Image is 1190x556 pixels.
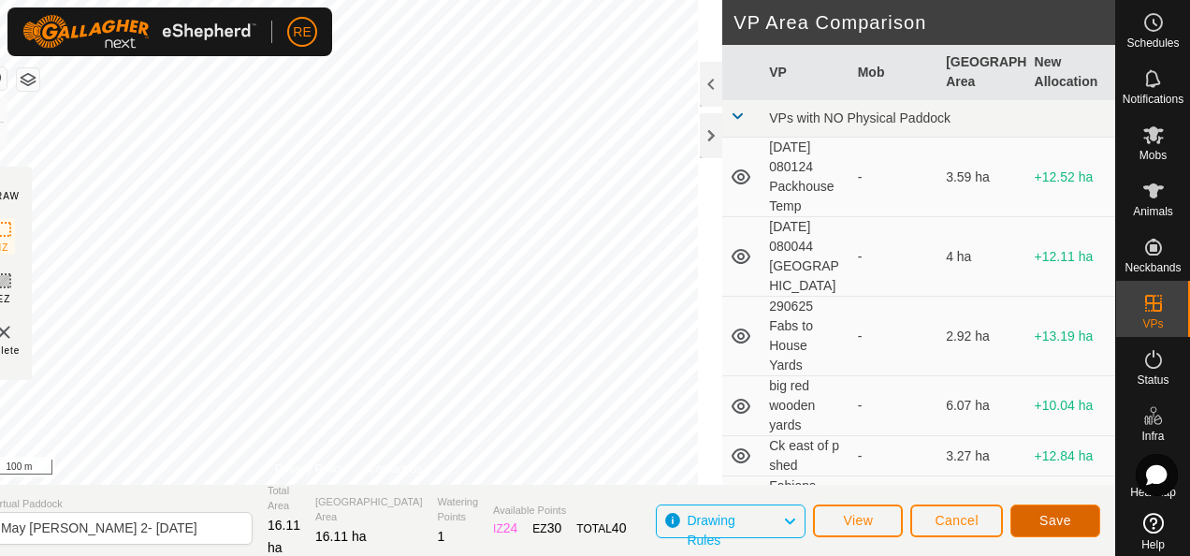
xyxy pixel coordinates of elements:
span: Mobs [1139,150,1167,161]
button: Save [1010,505,1100,537]
td: 2.92 ha [938,297,1026,376]
td: Ck east of p shed [762,436,849,476]
div: IZ [493,519,517,538]
td: +10.04 ha [1027,376,1115,436]
img: Gallagher Logo [22,15,256,49]
span: Notifications [1123,94,1183,105]
td: +12.11 ha [1027,217,1115,297]
span: Infra [1141,431,1164,442]
span: Status [1137,374,1168,386]
span: 1 [438,529,445,544]
td: +13.19 ha [1027,297,1115,376]
span: Save [1039,513,1071,528]
th: Mob [850,45,938,100]
td: 8.14 ha [938,476,1026,556]
button: View [813,505,903,537]
span: 40 [612,520,627,535]
span: Schedules [1126,37,1179,49]
td: +7.97 ha [1027,476,1115,556]
a: Contact Us [368,461,423,477]
span: 30 [547,520,562,535]
th: [GEOGRAPHIC_DATA] Area [938,45,1026,100]
span: Total Area [268,483,300,514]
span: Animals [1133,206,1173,217]
a: Privacy Policy [275,461,345,477]
span: 16.11 ha [315,529,367,544]
td: big red wooden yards [762,376,849,436]
div: - [858,168,931,187]
span: Heatmap [1130,487,1176,498]
div: - [858,247,931,267]
th: New Allocation [1027,45,1115,100]
span: VPs [1142,318,1163,329]
td: 3.27 ha [938,436,1026,476]
td: 4 ha [938,217,1026,297]
span: Neckbands [1125,262,1181,273]
td: [DATE] 080044 [GEOGRAPHIC_DATA] [762,217,849,297]
span: [GEOGRAPHIC_DATA] Area [315,494,423,525]
button: Map Layers [17,68,39,91]
th: VP [762,45,849,100]
h2: VP Area Comparison [733,11,1115,34]
span: Help [1141,539,1165,550]
button: Cancel [910,505,1003,537]
div: EZ [532,519,561,538]
div: - [858,327,931,346]
span: Drawing Rules [687,513,734,548]
div: - [858,446,931,466]
span: 16.11 ha [268,518,300,555]
div: TOTAL [576,519,626,538]
td: 3.59 ha [938,138,1026,217]
td: 6.07 ha [938,376,1026,436]
span: Available Points [493,503,626,519]
td: 290625 Fabs to House Yards [762,297,849,376]
span: 24 [503,520,518,535]
td: Fabians House Paddock [DATE] [762,476,849,556]
span: RE [293,22,311,42]
div: - [858,396,931,416]
span: Cancel [935,513,979,528]
span: VPs with NO Physical Paddock [769,110,951,125]
span: Watering Points [438,494,479,525]
td: +12.52 ha [1027,138,1115,217]
td: [DATE] 080124 Packhouse Temp [762,138,849,217]
span: View [843,513,873,528]
td: +12.84 ha [1027,436,1115,476]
